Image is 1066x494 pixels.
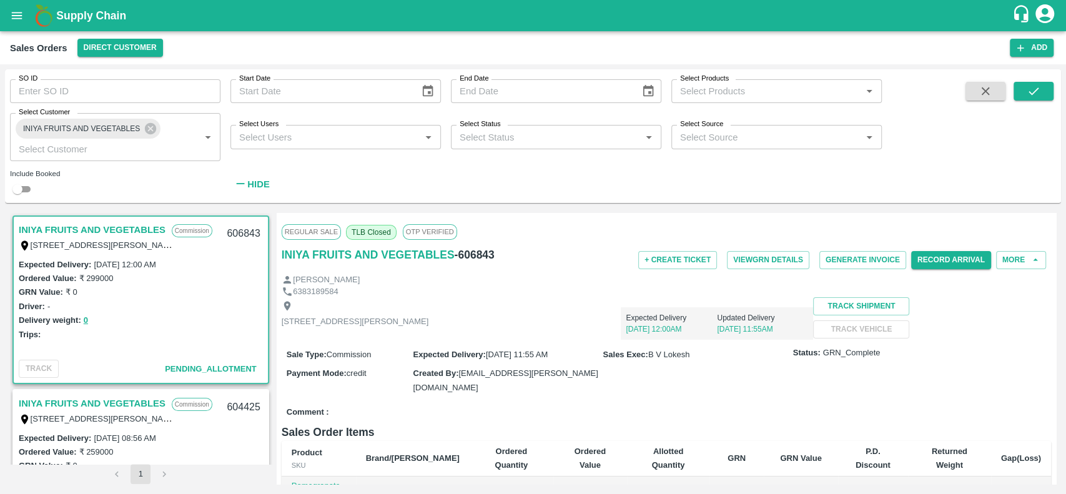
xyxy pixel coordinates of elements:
[780,453,821,463] b: GRN Value
[455,246,495,264] h6: - 606843
[413,368,458,378] label: Created By :
[636,79,660,103] button: Choose date
[56,7,1012,24] a: Supply Chain
[19,287,63,297] label: GRN Value:
[648,350,690,359] span: B V Lokesh
[105,464,176,484] nav: pagination navigation
[996,251,1046,269] button: More
[575,447,606,470] b: Ordered Value
[94,433,155,443] label: [DATE] 08:56 AM
[19,433,91,443] label: Expected Delivery :
[287,350,327,359] label: Sale Type :
[282,246,455,264] a: INIYA FRUITS AND VEGETABLES
[717,324,808,335] p: [DATE] 11:55AM
[366,453,460,463] b: Brand/[PERSON_NAME]
[1010,39,1054,57] button: Add
[19,260,91,269] label: Expected Delivery :
[416,79,440,103] button: Choose date
[819,251,906,269] button: Generate Invoice
[31,240,178,250] label: [STREET_ADDRESS][PERSON_NAME]
[19,395,165,412] a: INIYA FRUITS AND VEGETABLES
[347,368,367,378] span: credit
[219,393,267,422] div: 604425
[19,330,41,339] label: Trips:
[1001,453,1041,463] b: Gap(Loss)
[79,447,113,457] label: ₹ 259000
[14,141,180,157] input: Select Customer
[219,219,267,249] div: 606843
[10,79,220,103] input: Enter SO ID
[2,1,31,30] button: open drawer
[675,129,857,145] input: Select Source
[172,224,212,237] p: Commission
[486,350,548,359] span: [DATE] 11:55 AM
[16,119,160,139] div: INIYA FRUITS AND VEGETABLES
[282,423,1051,441] h6: Sales Order Items
[66,461,77,470] label: ₹ 0
[717,312,808,324] p: Updated Delivery
[31,3,56,28] img: logo
[680,119,723,129] label: Select Source
[823,347,881,359] span: GRN_Complete
[234,129,417,145] input: Select Users
[56,9,126,22] b: Supply Chain
[292,480,346,492] p: Pomegranate
[813,297,909,315] button: Track Shipment
[19,447,76,457] label: Ordered Value:
[282,316,429,328] p: [STREET_ADDRESS][PERSON_NAME]
[165,364,257,373] span: Pending_Allotment
[727,251,809,269] button: ViewGRN Details
[10,168,220,179] div: Include Booked
[638,251,717,269] button: + Create Ticket
[19,274,76,283] label: Ordered Value:
[79,274,113,283] label: ₹ 299000
[603,350,648,359] label: Sales Exec :
[413,368,598,392] span: [EMAIL_ADDRESS][PERSON_NAME][DOMAIN_NAME]
[346,225,397,240] span: TLB Closed
[861,129,877,146] button: Open
[200,129,216,146] button: Open
[47,302,50,311] label: -
[1034,2,1056,29] div: account of current user
[19,222,165,238] a: INIYA FRUITS AND VEGETABLES
[626,324,717,335] p: [DATE] 12:00AM
[19,315,81,325] label: Delivery weight:
[293,274,360,286] p: [PERSON_NAME]
[19,74,37,84] label: SO ID
[282,224,341,239] span: Regular Sale
[84,314,88,328] button: 0
[652,447,685,470] b: Allotted Quantity
[239,119,279,129] label: Select Users
[728,453,746,463] b: GRN
[172,398,212,411] p: Commission
[131,464,151,484] button: page 1
[230,174,273,195] button: Hide
[403,224,457,239] span: OTP VERIFIED
[287,407,329,418] label: Comment :
[94,260,155,269] label: [DATE] 12:00 AM
[460,119,501,129] label: Select Status
[911,251,991,269] button: Record Arrival
[292,460,346,471] div: SKU
[451,79,631,103] input: End Date
[292,448,322,457] b: Product
[856,447,891,470] b: P.D. Discount
[19,302,45,311] label: Driver:
[641,129,657,146] button: Open
[793,347,821,359] label: Status:
[675,83,857,99] input: Select Products
[495,447,528,470] b: Ordered Quantity
[1012,4,1034,27] div: customer-support
[19,461,63,470] label: GRN Value:
[680,74,729,84] label: Select Products
[77,39,163,57] button: Select DC
[626,312,717,324] p: Expected Delivery
[293,286,338,298] p: 6383189584
[861,83,877,99] button: Open
[932,447,967,470] b: Returned Weight
[460,74,488,84] label: End Date
[66,287,77,297] label: ₹ 0
[10,40,67,56] div: Sales Orders
[327,350,372,359] span: Commission
[413,350,485,359] label: Expected Delivery :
